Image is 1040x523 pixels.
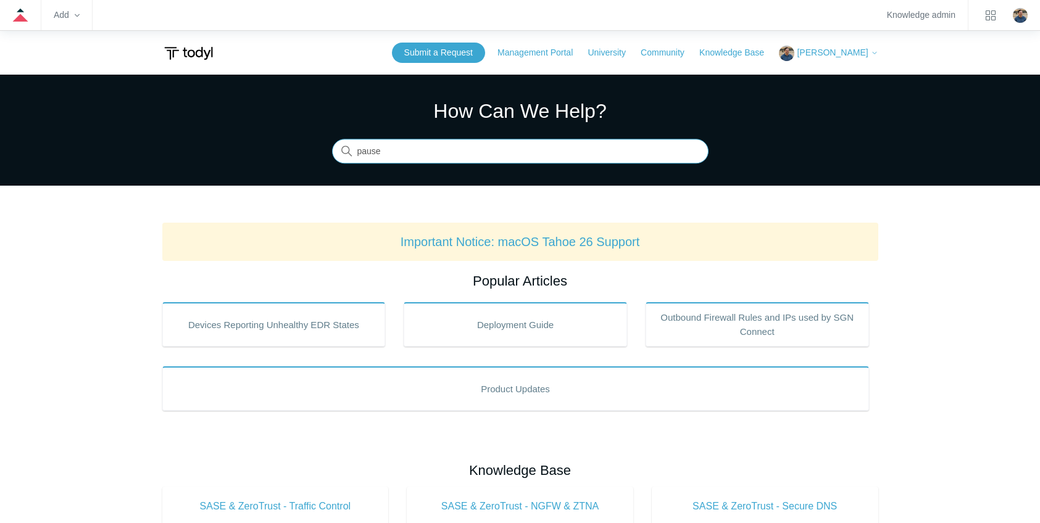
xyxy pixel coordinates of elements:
h1: How Can We Help? [332,96,709,126]
span: [PERSON_NAME] [797,47,868,57]
a: Knowledge admin [887,12,955,19]
button: [PERSON_NAME] [779,46,878,61]
a: Knowledge Base [699,46,776,59]
a: Management Portal [497,46,585,59]
a: Product Updates [162,366,869,411]
input: Search [332,139,709,164]
a: Deployment Guide [404,302,627,347]
a: Submit a Request [392,43,485,63]
span: SASE & ZeroTrust - Secure DNS [670,499,860,514]
a: Important Notice: macOS Tahoe 26 Support [401,235,640,249]
a: University [588,46,638,59]
a: Community [641,46,697,59]
a: Devices Reporting Unhealthy EDR States [162,302,386,347]
zd-hc-trigger: Add [54,12,80,19]
h2: Popular Articles [162,271,878,291]
span: SASE & ZeroTrust - Traffic Control [181,499,370,514]
img: Todyl Support Center Help Center home page [162,42,215,65]
zd-hc-trigger: Click your profile icon to open the profile menu [1013,8,1028,23]
a: Outbound Firewall Rules and IPs used by SGN Connect [646,302,869,347]
h2: Knowledge Base [162,460,878,480]
img: user avatar [1013,8,1028,23]
span: SASE & ZeroTrust - NGFW & ZTNA [425,499,615,514]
